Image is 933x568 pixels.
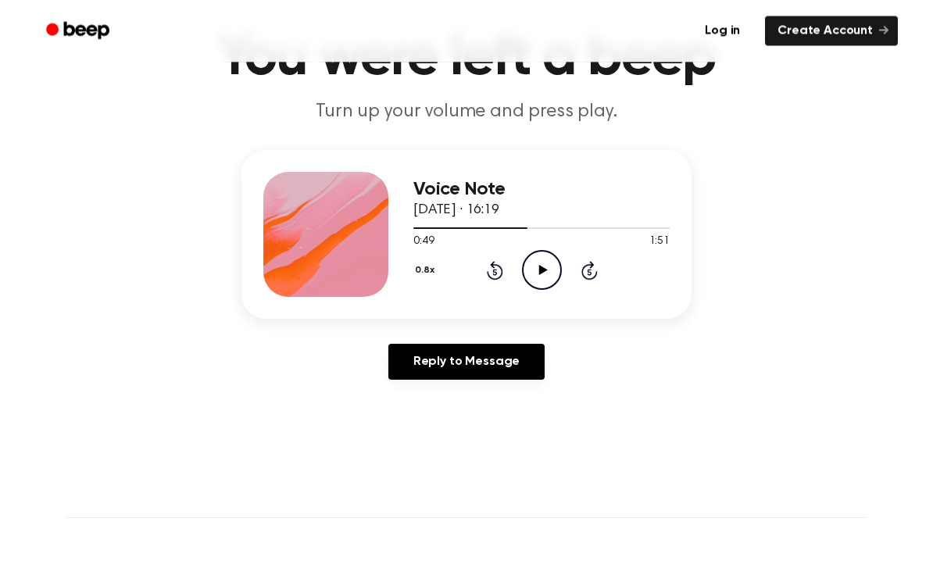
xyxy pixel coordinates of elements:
[413,258,440,284] button: 0.8x
[413,204,499,218] span: [DATE] · 16:19
[413,234,434,251] span: 0:49
[413,180,670,201] h3: Voice Note
[765,16,898,46] a: Create Account
[388,345,545,380] a: Reply to Message
[689,13,756,49] a: Log in
[35,16,123,47] a: Beep
[649,234,670,251] span: 1:51
[166,100,767,126] p: Turn up your volume and press play.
